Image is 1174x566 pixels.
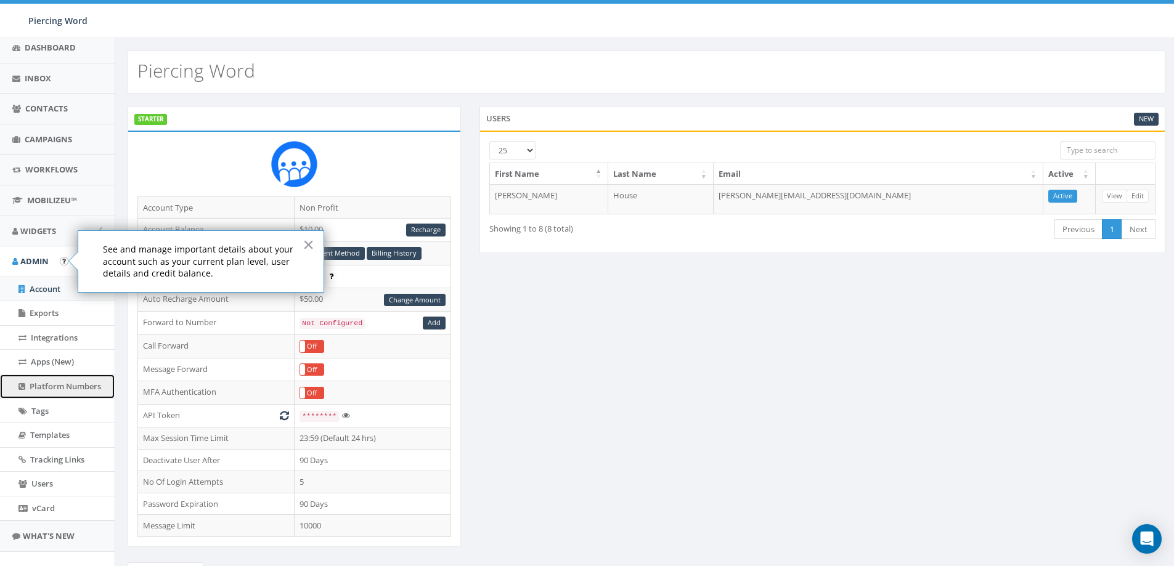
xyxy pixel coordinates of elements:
[30,307,59,318] span: Exports
[608,163,714,185] th: Last Name: activate to sort column ascending
[300,247,365,260] a: Payment Method
[138,196,295,219] td: Account Type
[1134,113,1159,126] a: New
[384,294,446,307] a: Change Amount
[1048,190,1077,203] a: Active
[608,184,714,214] td: House
[20,256,49,267] span: Admin
[31,478,53,489] span: Users
[280,411,289,419] i: Generate New Token
[271,141,317,187] img: Rally_Corp_Icon.png
[300,364,324,376] label: Off
[25,164,78,175] span: Workflows
[138,381,295,405] td: MFA Authentication
[423,317,446,329] a: Add
[489,218,756,235] div: Showing 1 to 8 (8 total)
[295,219,451,242] td: $10.00
[367,247,422,260] a: Billing History
[138,515,295,537] td: Message Limit
[295,493,451,515] td: 90 Days
[27,195,77,206] span: MobilizeU™
[30,454,84,465] span: Tracking Links
[138,471,295,493] td: No Of Login Attempts
[300,318,365,329] code: Not Configured
[1132,524,1162,554] div: Open Intercom Messenger
[295,427,451,449] td: 23:59 (Default 24 hrs)
[1122,219,1156,240] a: Next
[138,427,295,449] td: Max Session Time Limit
[25,73,51,84] span: Inbox
[1102,219,1122,240] a: 1
[300,387,324,399] label: Off
[138,449,295,471] td: Deactivate User After
[295,471,451,493] td: 5
[25,42,76,53] span: Dashboard
[138,405,295,427] td: API Token
[25,134,72,145] span: Campaigns
[329,270,333,281] span: Enable to prevent campaign failure.
[31,332,78,343] span: Integrations
[28,15,88,26] span: Piercing Word
[30,429,70,440] span: Templates
[30,283,60,294] span: Account
[137,60,255,81] h2: Piercing Word
[138,334,295,358] td: Call Forward
[103,243,299,280] p: See and manage important details about your account such as your current plan level, user details...
[32,503,55,514] span: vCard
[714,163,1043,185] th: Email: activate to sort column ascending
[295,449,451,471] td: 90 Days
[295,288,451,312] td: $50.00
[303,235,314,254] button: Close
[20,225,56,237] span: Widgets
[31,405,49,416] span: Tags
[295,515,451,537] td: 10000
[30,381,101,392] span: Platform Numbers
[31,356,74,367] span: Apps (New)
[714,184,1043,214] td: [PERSON_NAME][EMAIL_ADDRESS][DOMAIN_NAME]
[490,163,608,185] th: First Name: activate to sort column descending
[138,312,295,335] td: Forward to Number
[1054,219,1103,240] a: Previous
[138,493,295,515] td: Password Expiration
[479,106,1165,131] div: Users
[134,114,167,125] label: STARTER
[1060,141,1156,160] input: Type to search
[1102,190,1127,203] a: View
[406,224,446,237] a: Recharge
[300,341,324,352] label: Off
[138,358,295,381] td: Message Forward
[138,288,295,312] td: Auto Recharge Amount
[23,530,75,541] span: What's New
[138,219,295,242] td: Account Balance
[490,184,608,214] td: [PERSON_NAME]
[60,257,68,265] button: Open In-App Guide
[25,103,68,114] span: Contacts
[295,196,451,219] td: Non Profit
[1127,190,1149,203] a: Edit
[1043,163,1096,185] th: Active: activate to sort column ascending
